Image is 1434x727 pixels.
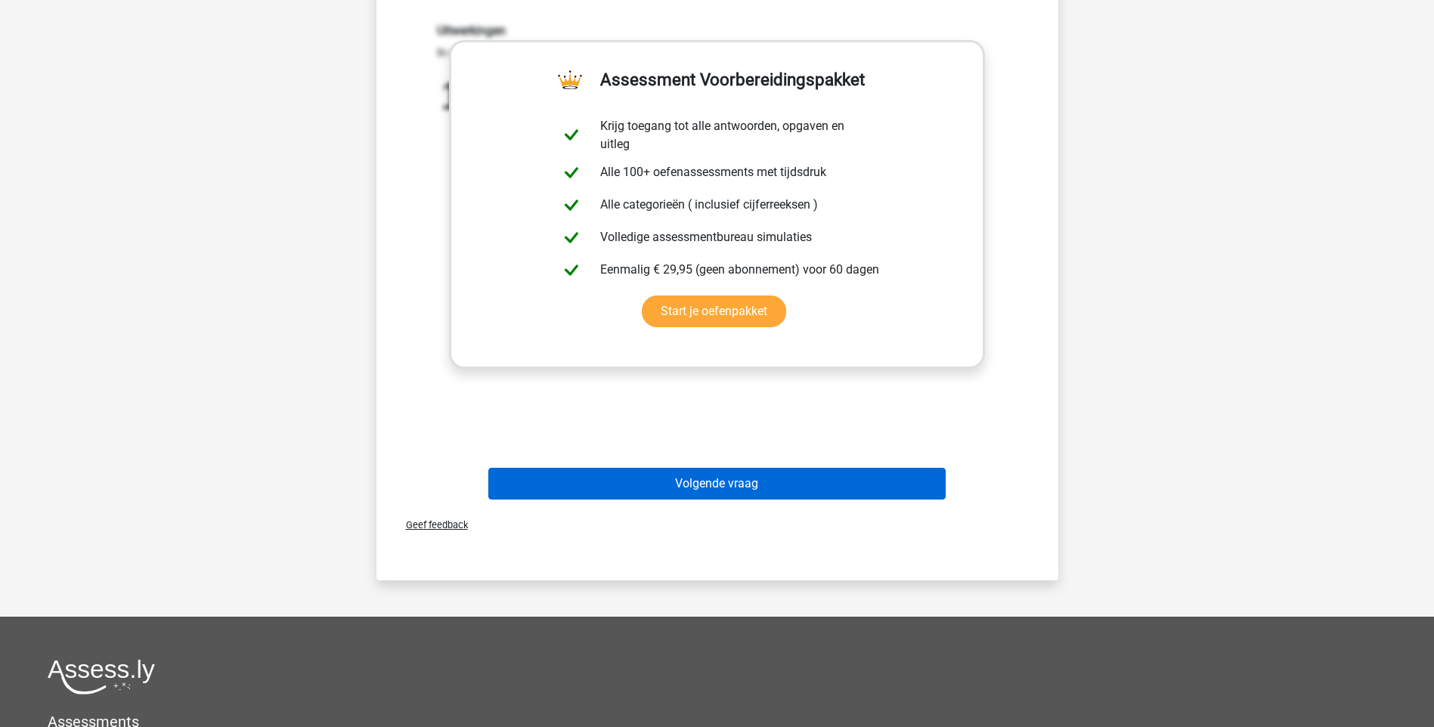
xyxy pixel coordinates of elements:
img: Assessly logo [48,659,155,695]
span: Geef feedback [394,519,468,531]
div: In deze reeks vind je steeds het volgende getal door het voorgaande getal -23 te doen. [426,23,1009,203]
button: Volgende vraag [488,468,946,500]
tspan: 10 [440,75,482,116]
a: Start je oefenpakket [642,295,786,327]
h6: Uitwerkingen [437,23,998,38]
